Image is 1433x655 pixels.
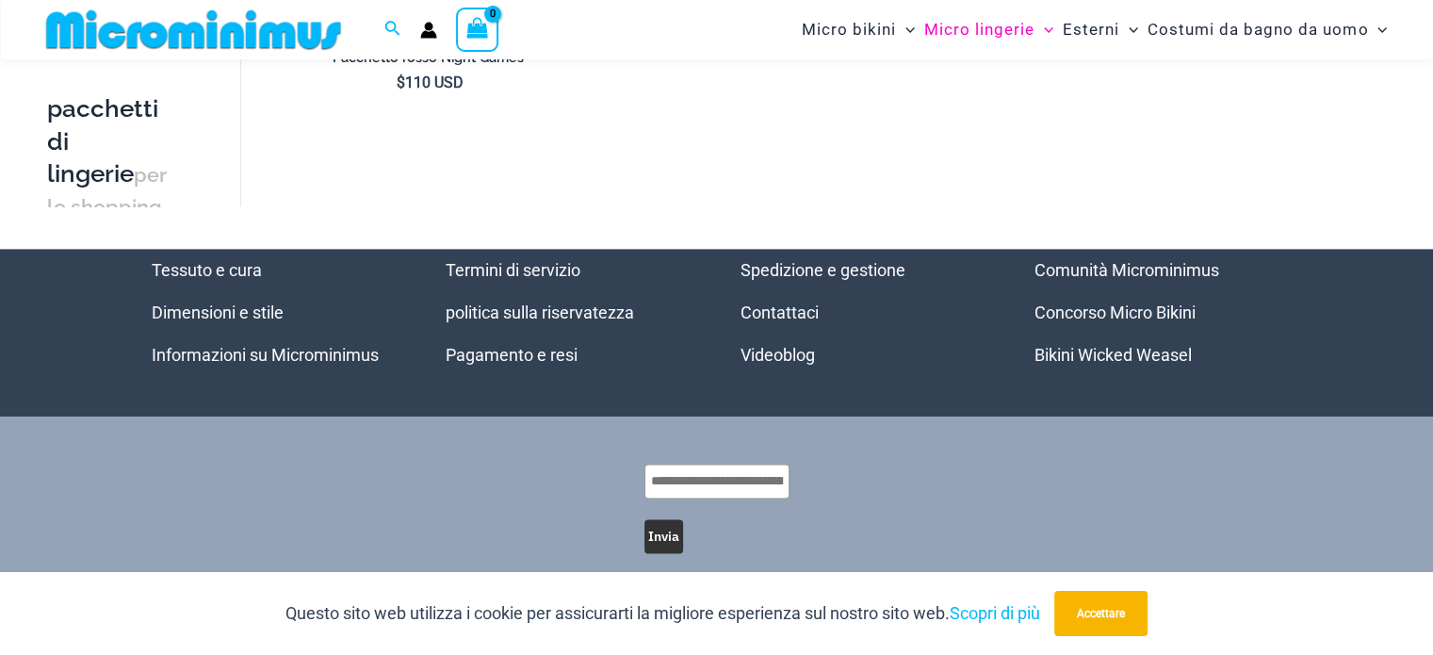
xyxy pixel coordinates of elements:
[152,249,399,376] nav: Menu
[741,303,819,322] a: Contattaci
[456,8,499,51] a: Visualizza carrello, vuoto
[420,22,437,39] a: Collegamento all'icona dell'account
[47,94,158,188] font: pacchetti di lingerie
[1034,260,1219,280] a: Comunità Microminimus
[384,18,401,41] a: Collegamento all'icona di ricerca
[446,260,580,280] a: Termini di servizio
[1034,249,1282,376] aside: Widget piè di pagina 4
[39,8,349,51] img: LOGO MM SHOP PIATTO
[802,20,896,39] font: Micro bikini
[896,6,915,54] span: Attiva/disattiva menu
[405,74,464,91] font: 110 USD
[446,249,693,376] nav: Menu
[1368,6,1387,54] span: Attiva/disattiva menu
[152,345,379,365] a: Informazioni su Microminimus
[741,260,905,280] a: Spedizione e gestione
[1054,591,1148,636] button: Accettare
[152,260,262,280] a: Tessuto e cura
[152,303,284,322] a: Dimensioni e stile
[1034,345,1192,365] a: Bikini Wicked Weasel
[1058,6,1143,54] a: EsterniAttiva/disattiva menuAttiva/disattiva menu
[1063,20,1119,39] font: Esterni
[797,6,920,54] a: Micro bikiniAttiva/disattiva menuAttiva/disattiva menu
[1119,6,1138,54] span: Attiva/disattiva menu
[741,345,815,365] a: Videoblog
[920,6,1058,54] a: Micro lingerieAttiva/disattiva menuAttiva/disattiva menu
[298,49,558,74] a: Pacchetto rosso Night Games
[1034,249,1282,376] nav: Menu
[152,249,399,376] aside: Widget piè di pagina 1
[924,20,1034,39] font: Micro lingerie
[794,3,1395,57] nav: Navigazione del sito
[1077,607,1125,620] font: Accettare
[741,249,988,376] nav: Menu
[741,249,988,376] aside: Widget piè di pagina 3
[1034,303,1196,322] a: Concorso Micro Bikini
[446,303,634,322] a: politica sulla riservatezza
[648,528,679,545] font: Invia
[1148,20,1368,39] font: Costumi da bagno da uomo
[333,49,524,65] font: Pacchetto rosso Night Games
[285,603,950,623] font: Questo sito web utilizza i cookie per assicurarti la migliore esperienza sul nostro sito web.
[1143,6,1392,54] a: Costumi da bagno da uomoAttiva/disattiva menuAttiva/disattiva menu
[446,345,578,365] a: Pagamento e resi
[950,603,1040,623] a: Scopri di più
[397,74,405,91] font: $
[644,519,683,553] button: Invia
[1034,6,1053,54] span: Attiva/disattiva menu
[446,249,693,376] aside: Widget piè di pagina 2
